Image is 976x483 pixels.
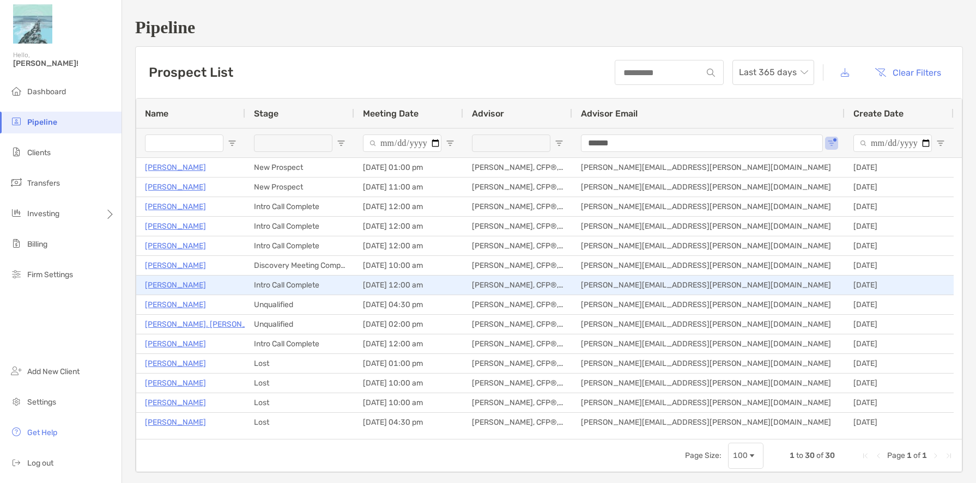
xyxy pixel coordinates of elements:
span: Settings [27,398,56,407]
div: [PERSON_NAME], CFP®, CFSLA [463,236,572,255]
span: Page [887,451,905,460]
div: [PERSON_NAME], CFP®, CFSLA [463,158,572,177]
div: [DATE] 01:00 pm [354,354,463,373]
div: [DATE] [845,295,954,314]
a: [PERSON_NAME] [145,200,206,213]
a: [PERSON_NAME] [145,219,206,233]
div: New Prospect [245,178,354,197]
div: Intro Call Complete [245,217,354,236]
div: Unqualified [245,315,354,334]
span: to [796,451,803,460]
div: [DATE] [845,197,954,216]
p: [PERSON_NAME] [145,259,206,272]
a: [PERSON_NAME] [145,337,206,351]
img: pipeline icon [10,115,23,128]
span: Log out [27,458,53,468]
p: [PERSON_NAME] [145,357,206,370]
div: [DATE] 04:30 pm [354,295,463,314]
a: [PERSON_NAME] [145,180,206,194]
div: Intro Call Complete [245,236,354,255]
img: add_new_client icon [10,364,23,377]
div: [DATE] 04:30 pm [354,413,463,432]
div: Lost [245,413,354,432]
div: [DATE] 12:00 am [354,217,463,236]
div: [PERSON_NAME], CFP®, CFSLA [463,315,572,334]
span: 1 [790,451,795,460]
div: [DATE] 11:00 am [354,178,463,197]
span: Transfers [27,179,60,188]
div: [PERSON_NAME][EMAIL_ADDRESS][PERSON_NAME][DOMAIN_NAME] [572,217,845,236]
div: [PERSON_NAME][EMAIL_ADDRESS][PERSON_NAME][DOMAIN_NAME] [572,197,845,216]
div: [PERSON_NAME][EMAIL_ADDRESS][PERSON_NAME][DOMAIN_NAME] [572,393,845,412]
div: [PERSON_NAME][EMAIL_ADDRESS][PERSON_NAME][DOMAIN_NAME] [572,256,845,275]
span: Advisor [472,108,504,119]
div: [DATE] 02:00 pm [354,315,463,334]
div: [DATE] [845,158,954,177]
div: [PERSON_NAME], CFP®, CFSLA [463,178,572,197]
a: [PERSON_NAME] [145,415,206,429]
div: [PERSON_NAME][EMAIL_ADDRESS][PERSON_NAME][DOMAIN_NAME] [572,413,845,432]
button: Open Filter Menu [827,139,836,148]
div: [DATE] [845,236,954,255]
div: [DATE] [845,217,954,236]
input: Meeting Date Filter Input [363,134,441,152]
span: Create Date [853,108,904,119]
div: Last Page [944,451,953,460]
span: 1 [907,451,912,460]
span: of [816,451,823,460]
img: billing icon [10,237,23,250]
div: [DATE] 12:00 am [354,334,463,353]
button: Open Filter Menu [337,139,345,148]
button: Clear Filters [866,60,949,84]
span: Advisor Email [581,108,638,119]
img: transfers icon [10,176,23,189]
span: Firm Settings [27,270,73,279]
div: [PERSON_NAME], CFP®, CFSLA [463,256,572,275]
div: [DATE] [845,315,954,334]
div: Page Size [728,443,763,469]
div: [DATE] 12:00 am [354,236,463,255]
div: [PERSON_NAME][EMAIL_ADDRESS][PERSON_NAME][DOMAIN_NAME] [572,354,845,373]
span: Pipeline [27,118,57,127]
a: [PERSON_NAME] [145,278,206,292]
a: [PERSON_NAME] [145,298,206,311]
span: Meeting Date [363,108,419,119]
a: [PERSON_NAME] [145,396,206,409]
div: [DATE] 10:00 am [354,374,463,393]
div: Lost [245,354,354,373]
a: [PERSON_NAME] [145,376,206,390]
div: [PERSON_NAME][EMAIL_ADDRESS][PERSON_NAME][DOMAIN_NAME] [572,334,845,353]
button: Open Filter Menu [936,139,945,148]
div: [DATE] 10:00 am [354,393,463,412]
div: Intro Call Complete [245,197,354,216]
div: [DATE] [845,354,954,373]
img: firm-settings icon [10,267,23,280]
span: 1 [922,451,927,460]
img: settings icon [10,395,23,408]
div: New Prospect [245,158,354,177]
div: [DATE] 12:00 am [354,276,463,295]
img: Zoe Logo [13,4,52,44]
div: Intro Call Complete [245,276,354,295]
div: [DATE] [845,276,954,295]
div: [PERSON_NAME], CFP®, CFSLA [463,413,572,432]
div: [PERSON_NAME][EMAIL_ADDRESS][PERSON_NAME][DOMAIN_NAME] [572,276,845,295]
span: of [913,451,920,460]
div: [DATE] [845,334,954,353]
div: Discovery Meeting Complete [245,256,354,275]
p: [PERSON_NAME]. [PERSON_NAME] [145,317,271,331]
img: get-help icon [10,425,23,438]
div: [DATE] [845,374,954,393]
span: Add New Client [27,367,80,376]
div: [PERSON_NAME], CFP®, CFSLA [463,393,572,412]
input: Name Filter Input [145,134,223,152]
img: input icon [707,69,715,77]
div: [DATE] [845,178,954,197]
img: investing icon [10,206,23,219]
div: [PERSON_NAME], CFP®, CFSLA [463,334,572,353]
a: [PERSON_NAME] [145,161,206,174]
